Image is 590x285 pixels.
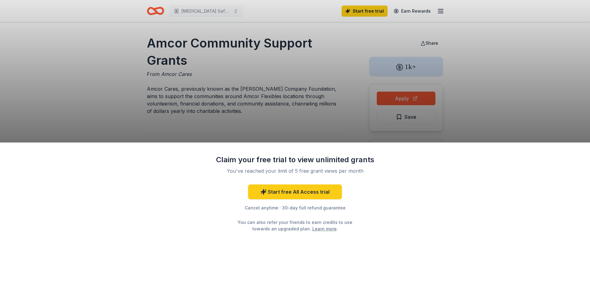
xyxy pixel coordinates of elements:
[215,204,375,212] div: Cancel anytime · 30-day full refund guarantee
[222,167,368,175] div: You've reached your limit of 5 free grant views per month
[232,219,358,232] div: You can also refer your friends to earn credits to use towards an upgraded plan. .
[215,155,375,165] div: Claim your free trial to view unlimited grants
[312,225,337,232] a: Learn more
[248,184,342,199] a: Start free All Access trial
